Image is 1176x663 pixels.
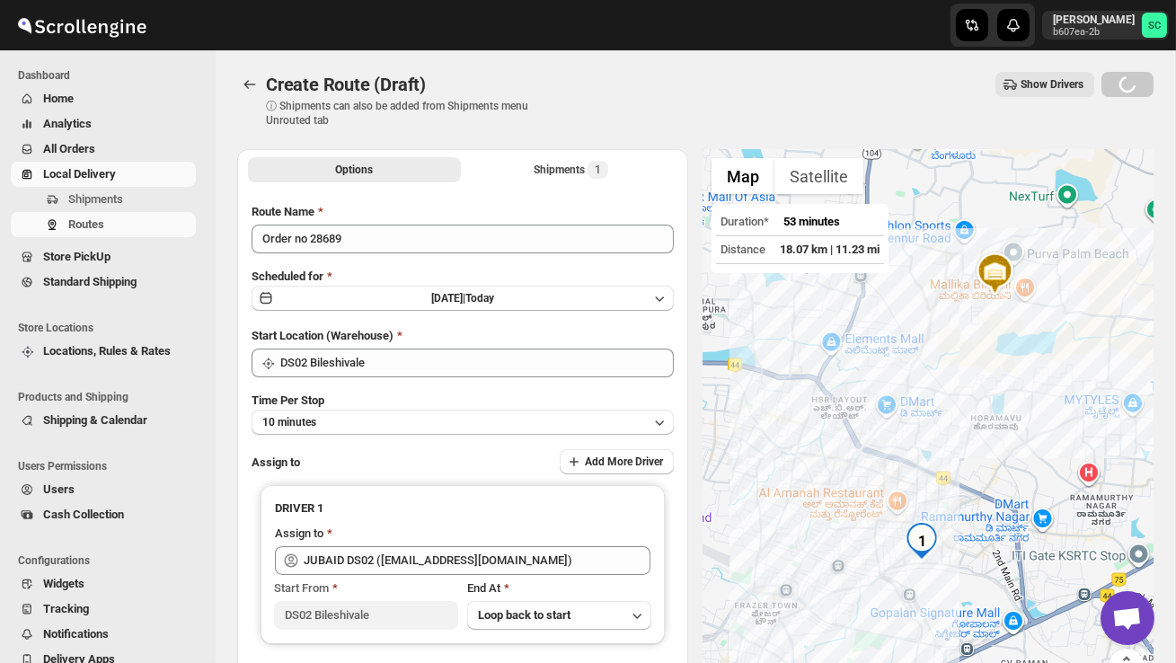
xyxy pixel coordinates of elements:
span: Distance [721,243,765,256]
img: ScrollEngine [14,3,149,48]
button: [DATE]|Today [252,286,674,311]
p: b607ea-2b [1053,27,1135,38]
button: User menu [1042,11,1169,40]
span: Options [336,163,374,177]
h3: DRIVER 1 [275,499,650,517]
input: Search assignee [304,546,650,575]
span: Standard Shipping [43,275,137,288]
span: Store PickUp [43,250,111,263]
button: Show street map [712,158,774,194]
p: ⓘ Shipments can also be added from Shipments menu Unrouted tab [266,99,549,128]
button: Shipping & Calendar [11,408,196,433]
span: Shipping & Calendar [43,413,147,427]
button: 10 minutes [252,410,674,435]
span: 10 minutes [262,415,316,429]
button: Routes [237,72,262,97]
span: Create Route (Draft) [266,74,426,95]
span: Duration* [721,215,769,228]
button: Widgets [11,571,196,597]
button: Notifications [11,622,196,647]
span: Start From [274,581,329,595]
span: 53 minutes [783,215,840,228]
span: Route Name [252,205,314,218]
p: [PERSON_NAME] [1053,13,1135,27]
button: Home [11,86,196,111]
span: Store Locations [18,321,203,335]
span: Home [43,92,74,105]
span: Shipments [68,192,123,206]
div: Shipments [534,161,608,179]
span: Configurations [18,553,203,568]
button: Routes [11,212,196,237]
button: Cash Collection [11,502,196,527]
text: SC [1148,20,1161,31]
span: All Orders [43,142,95,155]
input: Search location [280,349,674,377]
span: Assign to [252,455,300,469]
span: Sanjay chetri [1142,13,1167,38]
button: Locations, Rules & Rates [11,339,196,364]
span: Add More Driver [585,455,663,469]
span: Local Delivery [43,167,116,181]
button: Add More Driver [560,449,674,474]
span: Notifications [43,627,109,641]
span: Scheduled for [252,270,323,283]
button: Selected Shipments [464,157,677,182]
button: Tracking [11,597,196,622]
span: Cash Collection [43,508,124,521]
span: 18.07 km | 11.23 mi [780,243,880,256]
div: End At [467,579,651,597]
span: Time Per Stop [252,393,324,407]
span: 1 [595,163,601,177]
button: Users [11,477,196,502]
button: Show Drivers [995,72,1094,97]
button: Analytics [11,111,196,137]
button: All Route Options [248,157,461,182]
span: Today [465,292,494,305]
span: Users [43,482,75,496]
button: Show satellite imagery [774,158,863,194]
span: [DATE] | [431,292,465,305]
span: Widgets [43,577,84,590]
button: Shipments [11,187,196,212]
input: Eg: Bengaluru Route [252,225,674,253]
div: Assign to [275,525,323,543]
button: Loop back to start [467,601,651,630]
button: All Orders [11,137,196,162]
div: 1 [904,523,940,559]
span: Routes [68,217,104,231]
div: Open chat [1101,591,1154,645]
span: Tracking [43,602,89,615]
span: Locations, Rules & Rates [43,344,171,358]
span: Loop back to start [478,608,570,622]
span: Start Location (Warehouse) [252,329,393,342]
span: Products and Shipping [18,390,203,404]
span: Analytics [43,117,92,130]
span: Users Permissions [18,459,203,473]
span: Dashboard [18,68,203,83]
span: Show Drivers [1021,77,1083,92]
